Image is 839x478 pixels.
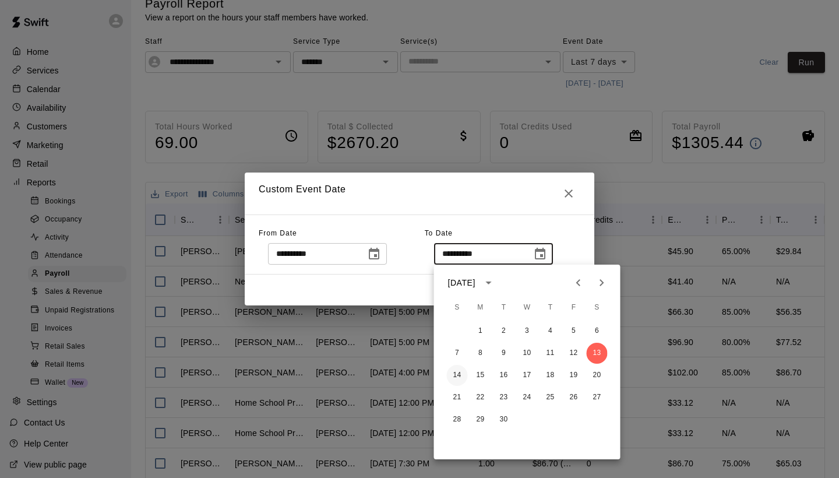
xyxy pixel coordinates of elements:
button: 30 [493,409,514,430]
span: Saturday [587,296,608,319]
button: 6 [587,321,608,342]
button: Choose date, selected date is Sep 13, 2025 [528,242,552,266]
button: 20 [587,365,608,386]
span: Thursday [540,296,561,319]
button: 26 [563,387,584,408]
button: 27 [587,387,608,408]
span: Wednesday [517,296,538,319]
button: 12 [563,343,584,364]
span: Friday [563,296,584,319]
div: [DATE] [448,277,475,289]
button: 16 [493,365,514,386]
button: 2 [493,321,514,342]
button: 22 [470,387,491,408]
button: 25 [540,387,561,408]
button: 9 [493,343,514,364]
button: 7 [447,343,468,364]
button: 3 [517,321,538,342]
button: 11 [540,343,561,364]
button: 23 [493,387,514,408]
button: 21 [447,387,468,408]
button: 14 [447,365,468,386]
button: Close [557,182,580,205]
span: Sunday [447,296,468,319]
button: 13 [587,343,608,364]
button: 24 [517,387,538,408]
button: 15 [470,365,491,386]
button: Next month [590,271,614,294]
button: Previous month [567,271,590,294]
button: 28 [447,409,468,430]
span: From Date [259,229,297,237]
button: 5 [563,321,584,342]
button: 18 [540,365,561,386]
button: 17 [517,365,538,386]
button: 10 [517,343,538,364]
button: Choose date, selected date is Sep 8, 2025 [362,242,386,266]
span: Tuesday [493,296,514,319]
button: 29 [470,409,491,430]
h2: Custom Event Date [245,173,594,215]
button: 19 [563,365,584,386]
button: 1 [470,321,491,342]
button: 4 [540,321,561,342]
button: 8 [470,343,491,364]
span: To Date [425,229,453,237]
span: Monday [470,296,491,319]
button: calendar view is open, switch to year view [479,273,499,293]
